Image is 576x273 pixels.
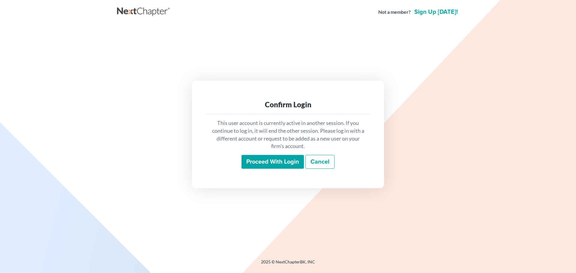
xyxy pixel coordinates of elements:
[378,9,411,16] strong: Not a member?
[117,259,459,270] div: 2025 © NextChapterBK, INC
[211,119,365,150] p: This user account is currently active in another session. If you continue to log in, it will end ...
[211,100,365,109] div: Confirm Login
[413,9,459,15] a: Sign up [DATE]!
[241,155,304,169] input: Proceed with login
[305,155,334,169] a: Cancel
